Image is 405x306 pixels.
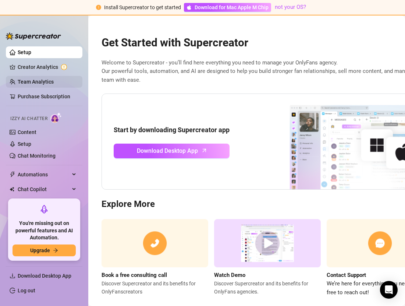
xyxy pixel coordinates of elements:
a: Download for Mac Apple M Chip [184,3,271,12]
a: Setup [18,49,31,55]
a: not your OS? [275,4,306,10]
a: Chat Monitoring [18,153,56,159]
span: download [10,273,15,279]
span: Chat Copilot [18,183,70,195]
span: Automations [18,169,70,180]
a: Download Desktop Apparrow-up [114,144,230,158]
span: rocket [40,205,49,214]
strong: Contact Support [327,272,366,278]
span: arrow-right [53,248,58,253]
span: Discover Supercreator and its benefits for OnlyFans agencies. [214,279,321,296]
div: Open Intercom Messenger [380,281,398,299]
button: Upgradearrow-right [13,245,76,256]
span: exclamation-circle [96,5,101,10]
strong: Start by downloading Supercreator app [114,126,230,134]
img: consulting call [102,219,208,267]
span: thunderbolt [10,172,15,177]
a: Content [18,129,36,135]
strong: Watch Demo [214,272,245,278]
a: Team Analytics [18,79,54,85]
strong: Book a free consulting call [102,272,167,278]
a: Creator Analytics exclamation-circle [18,61,77,73]
img: AI Chatter [50,112,62,123]
img: Chat Copilot [10,187,14,192]
a: Purchase Subscription [18,91,77,102]
span: Izzy AI Chatter [10,115,47,122]
span: Download for Mac Apple M Chip [195,3,269,11]
a: Book a free consulting callDiscover Supercreator and its benefits for OnlyFanscreators [102,219,208,297]
span: Install Supercreator to get started [104,4,181,10]
span: Download Desktop App [137,146,198,155]
img: supercreator demo [214,219,321,267]
span: Upgrade [30,247,50,253]
a: Setup [18,141,31,147]
span: apple [186,5,192,10]
span: You're missing out on powerful features and AI Automation. [13,220,76,242]
span: arrow-up [200,146,209,155]
a: Watch DemoDiscover Supercreator and its benefits for OnlyFans agencies. [214,219,321,297]
span: Download Desktop App [18,273,71,279]
img: logo-BBDzfeDw.svg [6,32,61,40]
a: Log out [18,288,35,293]
span: Discover Supercreator and its benefits for OnlyFans creators [102,279,208,296]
